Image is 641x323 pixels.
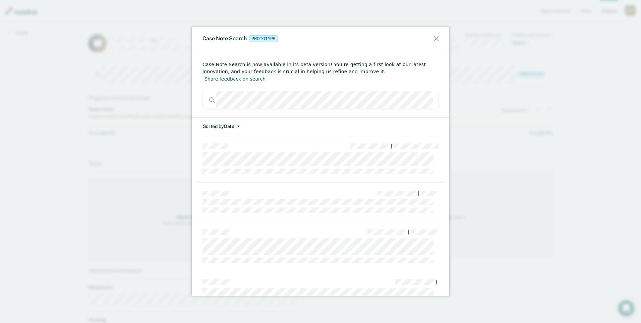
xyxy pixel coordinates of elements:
[408,229,409,235] div: |
[202,35,279,42] div: Case Note Search
[202,75,268,83] button: Share feedback on search
[436,279,437,285] div: |
[418,191,419,196] div: |
[202,118,240,135] button: Sorted byDate
[391,143,392,149] div: |
[249,35,278,42] span: Prototype
[202,61,439,83] div: Case Note Search is now available in its beta version! You’re getting a first look at our latest ...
